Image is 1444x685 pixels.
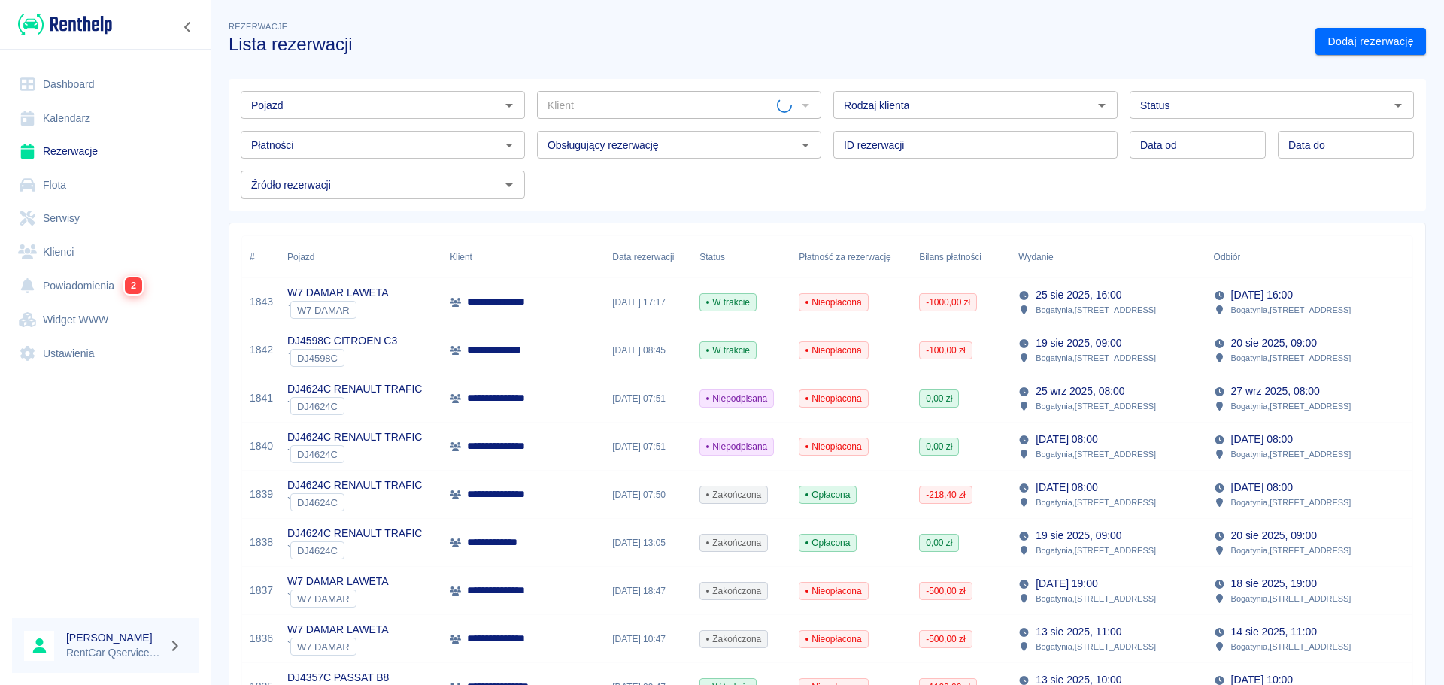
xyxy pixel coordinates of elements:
[920,584,971,598] span: -500,00 zł
[287,381,422,397] p: DJ4624C RENAULT TRAFIC
[1231,544,1351,557] p: Bogatynia , [STREET_ADDRESS]
[700,392,773,405] span: Niepodpisana
[605,278,692,326] div: [DATE] 17:17
[605,236,692,278] div: Data rezerwacji
[12,235,199,269] a: Klienci
[1231,399,1351,413] p: Bogatynia , [STREET_ADDRESS]
[66,645,162,661] p: RentCar Qservice Damar Parts
[250,486,273,502] a: 1839
[287,477,422,493] p: DJ4624C RENAULT TRAFIC
[291,449,344,460] span: DJ4624C
[287,445,422,463] div: `
[12,68,199,102] a: Dashboard
[1091,95,1112,116] button: Otwórz
[1231,351,1351,365] p: Bogatynia , [STREET_ADDRESS]
[287,333,397,349] p: DJ4598C CITROEN C3
[12,168,199,202] a: Flota
[791,236,912,278] div: Płatność za rezerwację
[1036,432,1097,447] p: [DATE] 08:00
[291,497,344,508] span: DJ4624C
[12,12,112,37] a: Renthelp logo
[12,337,199,371] a: Ustawienia
[1231,287,1293,303] p: [DATE] 16:00
[920,440,958,453] span: 0,00 zł
[1036,640,1156,653] p: Bogatynia , [STREET_ADDRESS]
[12,135,199,168] a: Rezerwacje
[177,17,199,37] button: Zwiń nawigację
[287,622,389,638] p: W7 DAMAR LAWETA
[1231,496,1351,509] p: Bogatynia , [STREET_ADDRESS]
[291,353,344,364] span: DJ4598C
[287,526,422,541] p: DJ4624C RENAULT TRAFIC
[1231,303,1351,317] p: Bogatynia , [STREET_ADDRESS]
[1231,432,1293,447] p: [DATE] 08:00
[287,236,314,278] div: Pojazd
[612,236,674,278] div: Data rezerwacji
[250,438,273,454] a: 1840
[605,374,692,423] div: [DATE] 07:51
[692,236,791,278] div: Status
[1036,399,1156,413] p: Bogatynia , [STREET_ADDRESS]
[1036,592,1156,605] p: Bogatynia , [STREET_ADDRESS]
[920,392,958,405] span: 0,00 zł
[287,541,422,559] div: `
[287,429,422,445] p: DJ4624C RENAULT TRAFIC
[125,277,142,294] span: 2
[287,285,389,301] p: W7 DAMAR LAWETA
[1036,528,1121,544] p: 19 sie 2025, 09:00
[1231,447,1351,461] p: Bogatynia , [STREET_ADDRESS]
[442,236,605,278] div: Klient
[1036,624,1121,640] p: 13 sie 2025, 11:00
[799,584,867,598] span: Nieopłacona
[287,638,389,656] div: `
[605,471,692,519] div: [DATE] 07:50
[287,301,389,319] div: `
[1278,131,1414,159] input: DD.MM.YYYY
[250,583,273,599] a: 1837
[799,392,867,405] span: Nieopłacona
[1036,447,1156,461] p: Bogatynia , [STREET_ADDRESS]
[1231,640,1351,653] p: Bogatynia , [STREET_ADDRESS]
[12,202,199,235] a: Serwisy
[799,536,856,550] span: Opłacona
[700,536,767,550] span: Zakończona
[291,593,356,605] span: W7 DAMAR
[799,236,891,278] div: Płatność za rezerwację
[799,344,867,357] span: Nieopłacona
[1388,95,1409,116] button: Otwórz
[1231,624,1317,640] p: 14 sie 2025, 11:00
[799,632,867,646] span: Nieopłacona
[229,34,1303,55] h3: Lista rezerwacji
[1214,236,1241,278] div: Odbiór
[799,440,867,453] span: Nieopłacona
[1036,335,1121,351] p: 19 sie 2025, 09:00
[287,574,389,590] p: W7 DAMAR LAWETA
[700,584,767,598] span: Zakończona
[12,268,199,303] a: Powiadomienia2
[1036,351,1156,365] p: Bogatynia , [STREET_ADDRESS]
[605,423,692,471] div: [DATE] 07:51
[1231,576,1317,592] p: 18 sie 2025, 19:00
[1036,480,1097,496] p: [DATE] 08:00
[799,488,856,502] span: Opłacona
[920,488,971,502] span: -218,40 zł
[250,342,273,358] a: 1842
[291,305,356,316] span: W7 DAMAR
[1130,131,1266,159] input: DD.MM.YYYY
[1036,303,1156,317] p: Bogatynia , [STREET_ADDRESS]
[920,296,976,309] span: -1000,00 zł
[1231,335,1317,351] p: 20 sie 2025, 09:00
[499,174,520,195] button: Otwórz
[1206,236,1401,278] div: Odbiór
[605,326,692,374] div: [DATE] 08:45
[912,236,1011,278] div: Bilans płatności
[280,236,442,278] div: Pojazd
[1036,496,1156,509] p: Bogatynia , [STREET_ADDRESS]
[1231,592,1351,605] p: Bogatynia , [STREET_ADDRESS]
[12,102,199,135] a: Kalendarz
[1011,236,1206,278] div: Wydanie
[699,236,725,278] div: Status
[1036,576,1097,592] p: [DATE] 19:00
[250,236,255,278] div: #
[605,567,692,615] div: [DATE] 18:47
